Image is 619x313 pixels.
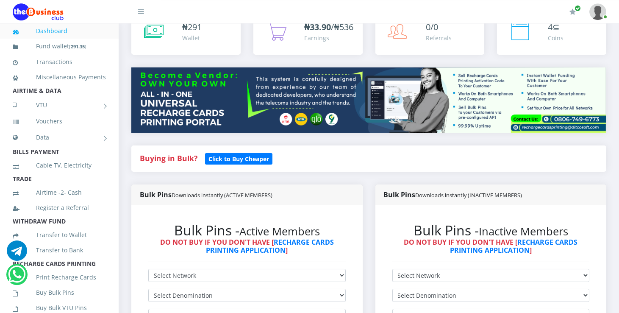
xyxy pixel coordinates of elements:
[404,238,577,255] strong: DO NOT BUY IF YOU DON'T HAVE [ ]
[416,191,522,199] small: Downloads instantly (INACTIVE MEMBERS)
[426,21,439,33] span: 0/0
[569,8,576,15] i: Renew/Upgrade Subscription
[450,238,578,255] a: RECHARGE CARDS PRINTING APPLICATION
[575,5,581,11] span: Renew/Upgrade Subscription
[304,21,353,33] span: /₦536
[205,153,272,163] a: Click to Buy Cheaper
[69,43,86,50] small: [ ]
[131,67,606,133] img: multitenant_rcp.png
[548,21,552,33] span: 4
[13,95,106,116] a: VTU
[160,238,334,255] strong: DO NOT BUY IF YOU DON'T HAVE [ ]
[589,3,606,20] img: User
[188,21,202,33] span: 291
[140,190,272,199] strong: Bulk Pins
[13,127,106,148] a: Data
[239,224,320,239] small: Active Members
[13,198,106,218] a: Register a Referral
[304,34,353,42] div: Earnings
[13,112,106,131] a: Vouchers
[479,224,568,239] small: Inactive Members
[13,67,106,87] a: Miscellaneous Payments
[304,21,331,33] b: ₦33.90
[208,155,269,163] b: Click to Buy Cheaper
[426,34,452,42] div: Referrals
[13,21,106,41] a: Dashboard
[375,12,485,55] a: 0/0 Referrals
[13,225,106,245] a: Transfer to Wallet
[206,238,334,255] a: RECHARGE CARDS PRINTING APPLICATION
[172,191,272,199] small: Downloads instantly (ACTIVE MEMBERS)
[131,12,241,55] a: ₦291 Wallet
[8,271,25,285] a: Chat for support
[548,21,563,34] div: ⊆
[7,247,27,261] a: Chat for support
[392,222,590,238] h2: Bulk Pins -
[182,34,202,42] div: Wallet
[13,36,106,56] a: Fund wallet[291.35]
[13,240,106,260] a: Transfer to Bank
[13,268,106,287] a: Print Recharge Cards
[548,34,563,42] div: Coins
[13,3,64,20] img: Logo
[182,21,202,34] div: ₦
[13,156,106,175] a: Cable TV, Electricity
[253,12,363,55] a: ₦33.90/₦536 Earnings
[13,283,106,302] a: Buy Bulk Pins
[384,190,522,199] strong: Bulk Pins
[148,222,346,238] h2: Bulk Pins -
[71,43,85,50] b: 291.35
[13,183,106,202] a: Airtime -2- Cash
[13,52,106,72] a: Transactions
[140,153,197,163] strong: Buying in Bulk?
